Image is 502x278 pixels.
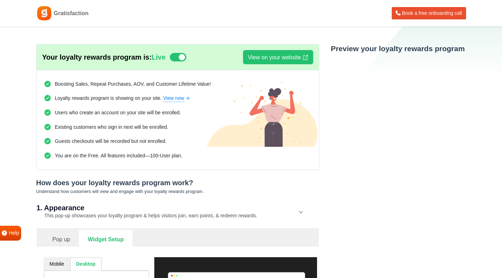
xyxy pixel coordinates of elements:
a: Desktop [70,257,101,271]
iframe: LiveChat chat widget [472,248,502,278]
h6: Your loyalty rewards program is: [42,53,166,61]
small: This pop-up showcases your loyalty program & helps visitors join, earn points, & redeem rewards. [37,213,258,218]
span: Gratisfaction [54,9,89,18]
a: Mobile [44,257,70,271]
a: Gratisfaction [36,5,89,21]
img: Gratisfaction [36,5,52,21]
a: View now [163,95,190,102]
span: Help [9,229,19,237]
a: Book a free onboarding call [392,7,466,19]
p: Boosting Sales, Repeat Purchases, AOV, and Customer Lifetime Value! [55,80,211,88]
span: Book a free onboarding call [402,10,462,16]
small: Understand how customers will view and engage with your loyalty rewards program. [36,189,204,194]
p: Users who create an account on your site will be enrolled. [55,109,181,116]
a: Pop up [44,230,79,247]
a: View on your website [243,50,313,64]
h5: How does your loyalty rewards program work? [36,179,319,187]
a: Widget Setup [79,230,132,247]
h2: 1. Appearance [37,204,298,211]
h3: Preview your loyalty rewards program [330,44,466,53]
p: Existing customers who sign in next will be enrolled. [55,123,168,131]
strong: Live [151,53,166,61]
p: Guests checkouts will be recorded but not enrolled. [55,138,167,145]
p: You are on the Free. All features included—100-User plan. [55,152,182,159]
p: Loyalty rewards program is showing on your site. [55,95,190,102]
